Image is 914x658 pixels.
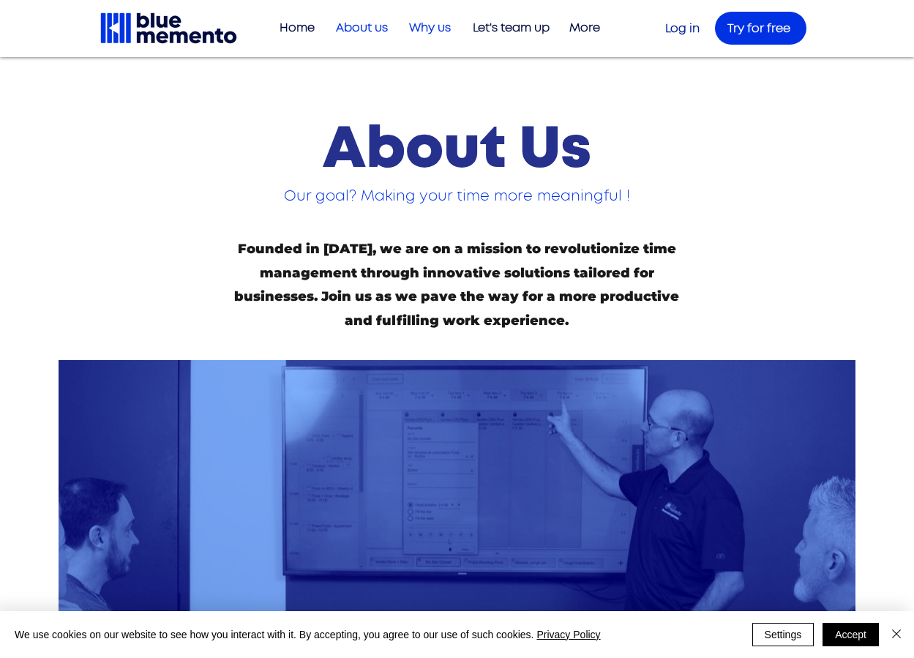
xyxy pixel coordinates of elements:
span: Our goal? Making your time more meaningful ! [284,189,630,203]
img: Blue Memento black logo [99,11,239,45]
button: Close [888,623,905,646]
nav: Site [266,16,607,40]
span: Founded in [DATE], we are on a mission to revolutionize time management through innovative soluti... [234,241,679,328]
p: Why us [402,16,458,40]
img: Close [888,625,905,643]
p: About us [329,16,395,40]
span: Try for free [727,23,790,34]
p: Home [272,16,322,40]
a: Log in [665,23,700,34]
button: Accept [823,623,879,646]
button: Settings [752,623,814,646]
a: Privacy Policy [536,629,600,640]
a: Home [266,16,322,40]
a: Try for free [715,12,806,45]
a: Why us [395,16,458,40]
span: We use cookies on our website to see how you interact with it. By accepting, you agree to our use... [15,628,601,641]
a: Let's team up [458,16,557,40]
a: About us [322,16,395,40]
span: About Us [323,121,591,179]
p: More [562,16,607,40]
p: Let's team up [465,16,557,40]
